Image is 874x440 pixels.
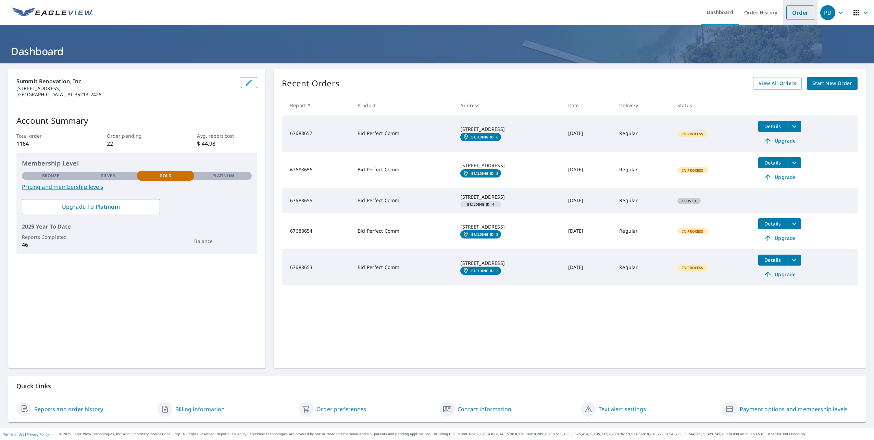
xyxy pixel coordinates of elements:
p: Total order [16,132,77,139]
div: [STREET_ADDRESS] [460,260,557,267]
td: Regular [614,188,672,213]
div: [STREET_ADDRESS] [460,194,557,200]
a: Payment options and membership levels [740,405,848,413]
p: 1164 [16,139,77,148]
p: Quick Links [16,382,858,390]
div: PD [820,5,835,20]
a: Upgrade [758,172,801,183]
em: Building ID [471,269,494,273]
td: Regular [614,249,672,285]
span: Upgrade To Platinum [27,203,154,210]
a: Upgrade [758,135,801,146]
span: In Process [678,168,708,173]
p: | [3,432,49,436]
p: 46 [22,241,79,249]
a: Pricing and membership levels [22,183,252,191]
th: Delivery [614,95,672,115]
em: Building ID [471,171,494,175]
span: Upgrade [762,173,797,181]
td: Bid Perfect Comm [352,249,455,285]
th: Date [563,95,614,115]
td: Bid Perfect Comm [352,213,455,249]
div: [STREET_ADDRESS] [460,162,557,169]
button: filesDropdownBtn-67688654 [787,218,801,229]
a: Upgrade [758,233,801,244]
th: Address [455,95,562,115]
span: Upgrade [762,234,797,242]
td: Regular [614,152,672,188]
a: Building ID6 [460,133,501,141]
button: filesDropdownBtn-67688653 [787,255,801,266]
td: 67688653 [282,249,352,285]
p: [STREET_ADDRESS] [16,85,235,91]
span: Upgrade [762,137,797,145]
th: Product [352,95,455,115]
span: In Process [678,229,708,234]
em: Building ID [471,232,494,236]
div: [STREET_ADDRESS] [460,126,557,133]
span: 4 [463,203,498,206]
p: Account Summary [16,114,257,127]
img: EV Logo [12,8,93,18]
a: Order [786,5,814,20]
button: filesDropdownBtn-67688657 [787,121,801,132]
a: Upgrade To Platinum [22,199,160,214]
a: Privacy Policy [27,432,49,437]
th: Status [672,95,753,115]
span: Details [762,159,783,166]
p: © 2025 Eagle View Technologies, Inc. and Pictometry International Corp. All Rights Reserved. Repo... [59,431,871,437]
td: Bid Perfect Comm [352,115,455,152]
p: Reports Completed [22,233,79,241]
a: Terms of Use [3,432,25,437]
p: Gold [160,173,171,179]
p: Membership Level [22,159,252,168]
a: Building ID2 [460,267,501,275]
td: [DATE] [563,188,614,213]
p: Balance [194,237,252,245]
td: 67688657 [282,115,352,152]
button: detailsBtn-67688656 [758,157,787,168]
h1: Dashboard [8,44,866,58]
a: Upgrade [758,269,801,280]
td: 67688654 [282,213,352,249]
a: Start New Order [807,77,858,90]
td: 67688655 [282,188,352,213]
td: Bid Perfect Comm [352,188,455,213]
a: Building ID5 [460,169,501,178]
p: Summit Renovation, Inc. [16,77,235,85]
button: filesDropdownBtn-67688656 [787,157,801,168]
span: In Process [678,265,708,270]
p: Silver [101,173,115,179]
p: Bronze [42,173,59,179]
p: 22 [107,139,167,148]
th: Report # [282,95,352,115]
p: Platinum [212,173,234,179]
a: View All Orders [753,77,802,90]
td: Regular [614,115,672,152]
td: Bid Perfect Comm [352,152,455,188]
td: [DATE] [563,115,614,152]
span: View All Orders [759,79,796,88]
p: $ 44.98 [197,139,257,148]
td: [DATE] [563,152,614,188]
div: [STREET_ADDRESS] [460,223,557,230]
p: Order pending [107,132,167,139]
span: Details [762,220,783,227]
a: Text alert settings [599,405,646,413]
em: Building ID [467,203,489,206]
a: Order preferences [316,405,366,413]
p: Recent Orders [282,77,339,90]
td: [DATE] [563,249,614,285]
span: Start New Order [812,79,852,88]
span: Details [762,257,783,263]
span: Details [762,123,783,130]
a: Building ID3 [460,230,501,239]
button: detailsBtn-67688654 [758,218,787,229]
span: Closed [678,198,700,203]
p: [GEOGRAPHIC_DATA], AL 35213-2426 [16,91,235,98]
p: 2025 Year To Date [22,222,252,231]
span: Upgrade [762,270,797,279]
span: In Process [678,132,708,136]
a: Contact information [458,405,511,413]
a: Reports and order history [34,405,103,413]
